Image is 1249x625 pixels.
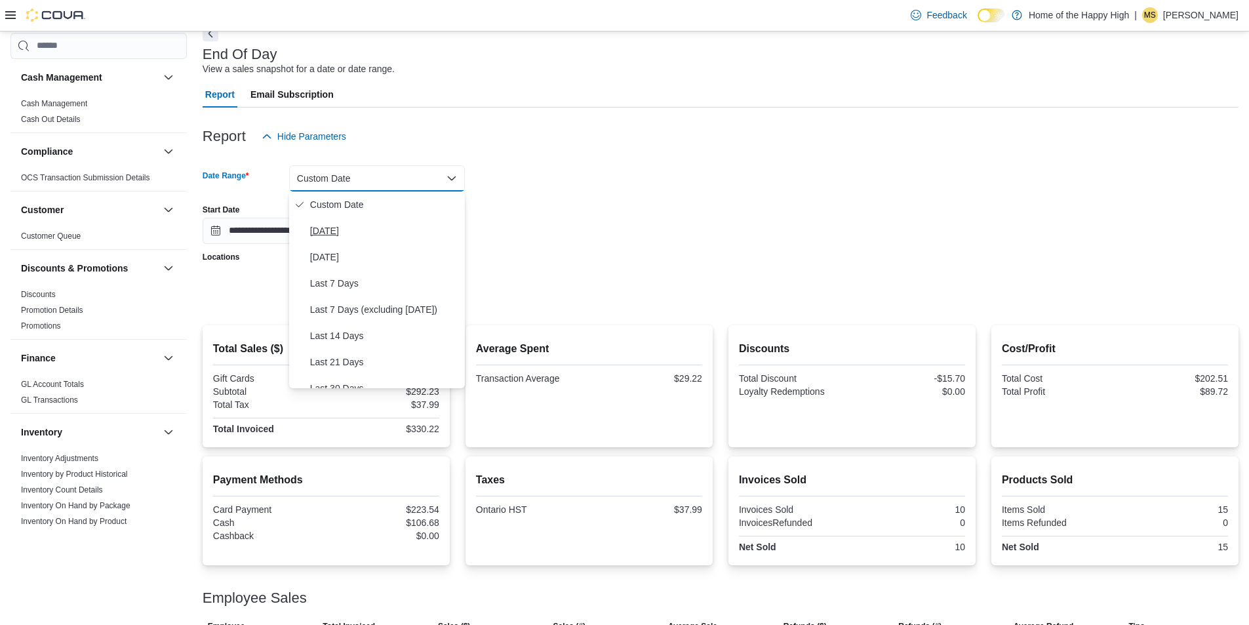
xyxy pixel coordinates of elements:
[21,352,56,365] h3: Finance
[310,328,460,344] span: Last 14 Days
[905,2,972,28] a: Feedback
[21,470,128,479] a: Inventory by Product Historical
[161,260,176,276] button: Discounts & Promotions
[1117,504,1228,515] div: 15
[289,165,465,192] button: Custom Date
[213,399,324,410] div: Total Tax
[854,517,965,528] div: 0
[21,145,158,158] button: Compliance
[21,379,84,390] span: GL Account Totals
[213,341,439,357] h2: Total Sales ($)
[203,590,307,606] h3: Employee Sales
[476,341,702,357] h2: Average Spent
[203,47,277,62] h3: End Of Day
[289,192,465,388] div: Select listbox
[213,373,324,384] div: Gift Cards
[328,531,439,541] div: $0.00
[21,290,56,299] a: Discounts
[203,62,395,76] div: View a sales snapshot for a date or date range.
[203,129,246,144] h3: Report
[1002,472,1228,488] h2: Products Sold
[21,262,158,275] button: Discounts & Promotions
[213,386,324,397] div: Subtotal
[161,202,176,218] button: Customer
[1002,504,1113,515] div: Items Sold
[21,426,158,439] button: Inventory
[21,305,83,315] span: Promotion Details
[203,218,328,244] input: Press the down key to open a popover containing a calendar.
[1134,7,1137,23] p: |
[21,517,127,526] a: Inventory On Hand by Product
[476,472,702,488] h2: Taxes
[1144,7,1156,23] span: MS
[203,252,240,262] label: Locations
[277,130,346,143] span: Hide Parameters
[328,504,439,515] div: $223.54
[203,26,218,41] button: Next
[328,517,439,528] div: $106.68
[1002,386,1113,397] div: Total Profit
[739,504,850,515] div: Invoices Sold
[21,172,150,183] span: OCS Transaction Submission Details
[21,321,61,331] a: Promotions
[1002,341,1228,357] h2: Cost/Profit
[854,542,965,552] div: 10
[978,9,1005,22] input: Dark Mode
[26,9,85,22] img: Cova
[21,500,130,511] span: Inventory On Hand by Package
[854,373,965,384] div: -$15.70
[310,275,460,291] span: Last 7 Days
[21,98,87,109] span: Cash Management
[310,197,460,212] span: Custom Date
[21,115,81,124] a: Cash Out Details
[854,386,965,397] div: $0.00
[21,289,56,300] span: Discounts
[1002,373,1113,384] div: Total Cost
[1117,373,1228,384] div: $202.51
[591,373,702,384] div: $29.22
[21,454,98,463] a: Inventory Adjustments
[739,542,776,552] strong: Net Sold
[161,424,176,440] button: Inventory
[21,501,130,510] a: Inventory On Hand by Package
[739,341,965,357] h2: Discounts
[21,352,158,365] button: Finance
[21,395,78,405] a: GL Transactions
[310,354,460,370] span: Last 21 Days
[476,373,587,384] div: Transaction Average
[739,373,850,384] div: Total Discount
[21,516,127,527] span: Inventory On Hand by Product
[21,485,103,494] a: Inventory Count Details
[310,249,460,265] span: [DATE]
[203,171,249,181] label: Date Range
[1117,386,1228,397] div: $89.72
[256,123,351,150] button: Hide Parameters
[1002,517,1113,528] div: Items Refunded
[739,386,850,397] div: Loyalty Redemptions
[161,144,176,159] button: Compliance
[1002,542,1039,552] strong: Net Sold
[21,71,158,84] button: Cash Management
[21,231,81,241] span: Customer Queue
[926,9,966,22] span: Feedback
[10,170,187,191] div: Compliance
[328,386,439,397] div: $292.23
[213,504,324,515] div: Card Payment
[21,262,128,275] h3: Discounts & Promotions
[21,453,98,464] span: Inventory Adjustments
[21,321,61,331] span: Promotions
[161,70,176,85] button: Cash Management
[21,426,62,439] h3: Inventory
[1142,7,1158,23] div: Matthew Sanchez
[161,350,176,366] button: Finance
[21,485,103,495] span: Inventory Count Details
[213,531,324,541] div: Cashback
[739,472,965,488] h2: Invoices Sold
[213,424,274,434] strong: Total Invoiced
[250,81,334,108] span: Email Subscription
[21,380,84,389] a: GL Account Totals
[310,223,460,239] span: [DATE]
[476,504,587,515] div: Ontario HST
[213,472,439,488] h2: Payment Methods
